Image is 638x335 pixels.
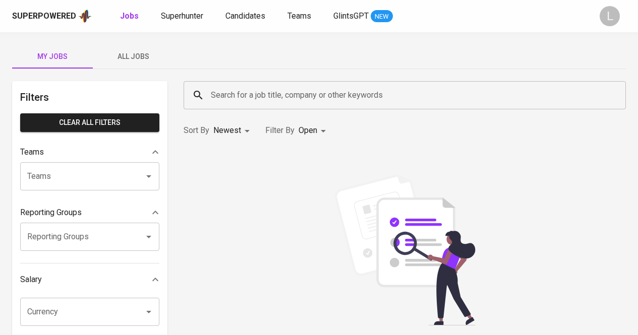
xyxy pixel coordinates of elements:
p: Teams [20,146,44,158]
p: Salary [20,274,42,286]
a: Jobs [120,10,141,23]
h6: Filters [20,89,159,105]
span: Candidates [225,11,265,21]
span: Superhunter [161,11,203,21]
span: Open [299,125,317,135]
button: Open [142,169,156,183]
button: Clear All filters [20,113,159,132]
p: Reporting Groups [20,207,82,219]
button: Open [142,305,156,319]
a: GlintsGPT NEW [333,10,393,23]
b: Jobs [120,11,139,21]
span: GlintsGPT [333,11,369,21]
img: file_searching.svg [329,174,481,325]
p: Sort By [184,124,209,137]
div: Teams [20,142,159,162]
div: Reporting Groups [20,203,159,223]
span: NEW [371,12,393,22]
span: Teams [287,11,311,21]
p: Newest [213,124,241,137]
div: Open [299,121,329,140]
a: Teams [287,10,313,23]
img: app logo [78,9,92,24]
div: Superpowered [12,11,76,22]
span: Clear All filters [28,116,151,129]
div: Salary [20,270,159,290]
span: My Jobs [18,50,87,63]
a: Superhunter [161,10,205,23]
a: Candidates [225,10,267,23]
div: L [600,6,620,26]
p: Filter By [265,124,295,137]
a: Superpoweredapp logo [12,9,92,24]
button: Open [142,230,156,244]
div: Newest [213,121,253,140]
span: All Jobs [99,50,167,63]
